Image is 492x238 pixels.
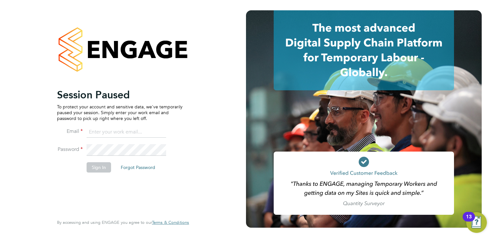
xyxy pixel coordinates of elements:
label: Email [57,128,83,135]
label: Password [57,146,83,153]
button: Forgot Password [116,162,160,173]
div: 13 [466,217,472,225]
a: Terms & Conditions [152,220,189,225]
span: By accessing and using ENGAGE you agree to our [57,220,189,225]
p: To protect your account and sensitive data, we've temporarily paused your session. Simply enter y... [57,104,183,122]
input: Enter your work email... [87,126,166,138]
button: Open Resource Center, 13 new notifications [466,212,487,233]
span: Terms & Conditions [152,220,189,225]
h2: Session Paused [57,88,183,101]
button: Sign In [87,162,111,173]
